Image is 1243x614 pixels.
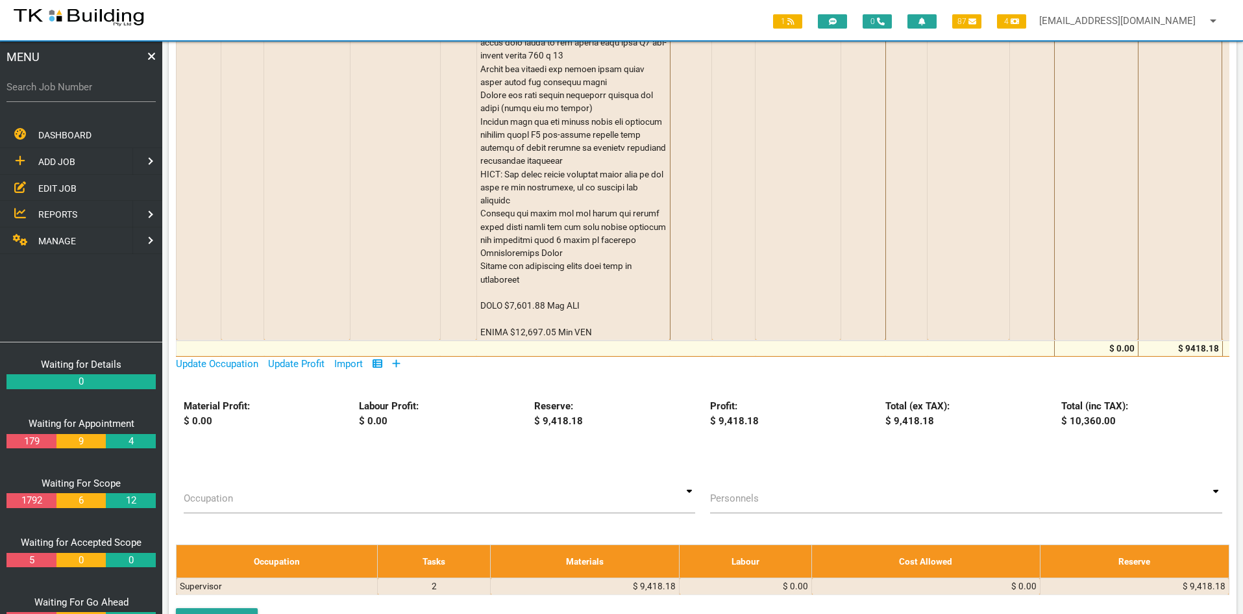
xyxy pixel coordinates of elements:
a: 5 [6,553,56,568]
img: s3file [13,6,145,27]
th: Materials [491,545,680,578]
td: 2 [378,578,491,595]
a: Waiting for Appointment [29,418,134,429]
a: 12 [106,493,155,508]
a: 4 [106,434,155,449]
a: Show/Hide Columns [373,358,382,370]
span: DASHBOARD [38,130,92,140]
a: Waiting For Go Ahead [34,596,129,608]
td: Supervisor [177,578,378,595]
div: Profit: $ 9,418.18 [702,399,878,428]
th: Tasks [378,545,491,578]
a: Import [334,358,363,370]
th: Reserve [1040,545,1229,578]
a: Update Occupation [176,358,258,370]
div: Total (ex TAX): $ 9,418.18 [878,399,1053,428]
a: 6 [56,493,106,508]
a: Waiting for Accepted Scope [21,537,142,548]
span: REPORTS [38,209,77,220]
span: MENU [6,48,40,66]
td: $ 9,418.18 [491,578,680,595]
a: 1792 [6,493,56,508]
a: Waiting For Scope [42,478,121,489]
span: 4 [997,14,1026,29]
a: Add Row [392,358,400,370]
td: $ 0.00 [680,578,812,595]
th: Cost Allowed [812,545,1040,578]
span: 87 [952,14,981,29]
label: Search Job Number [6,80,156,95]
div: $ 9418.18 [1141,342,1219,355]
span: 1 [773,14,802,29]
a: 9 [56,434,106,449]
th: Occupation [177,545,378,578]
div: Reserve: $ 9,418.18 [527,399,702,428]
a: Update Profit [268,358,325,370]
div: Labour Profit: $ 0.00 [352,399,527,428]
th: Labour [680,545,812,578]
td: $ 9,418.18 [1040,578,1229,595]
span: ADD JOB [38,157,75,167]
div: Material Profit: $ 0.00 [176,399,351,428]
span: MANAGE [38,236,76,246]
div: $ 0.00 [1058,342,1135,355]
div: Total (inc TAX): $ 10,360.00 [1053,399,1229,428]
span: 0 [863,14,892,29]
a: 179 [6,434,56,449]
a: 0 [6,374,156,389]
span: EDIT JOB [38,183,77,193]
a: Waiting for Details [41,359,121,370]
a: 0 [106,553,155,568]
a: 0 [56,553,106,568]
td: $ 0.00 [812,578,1040,595]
